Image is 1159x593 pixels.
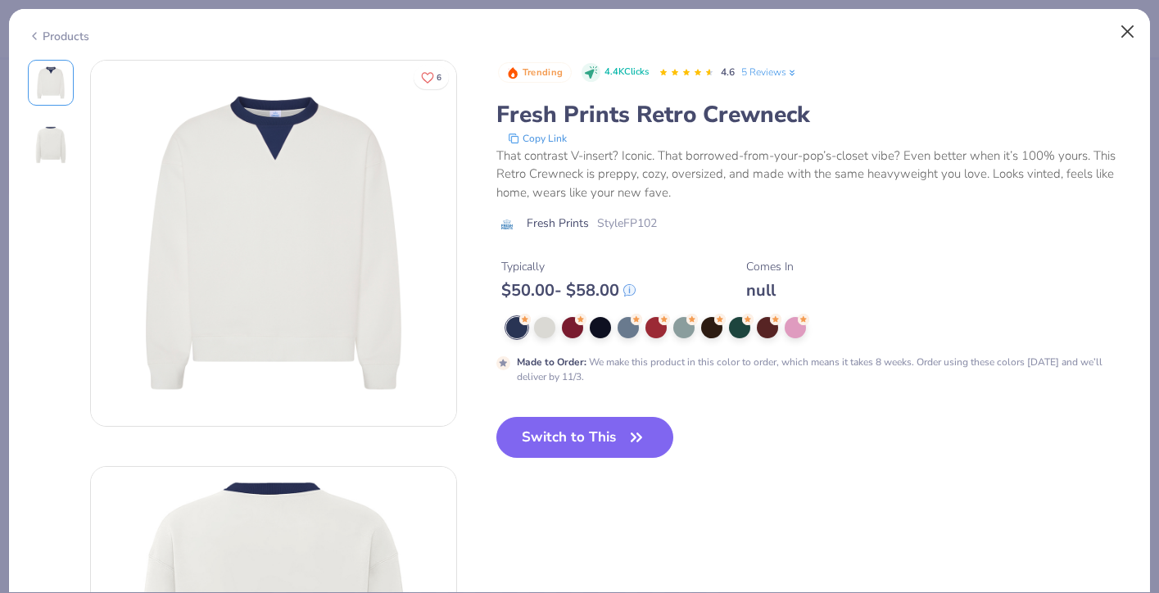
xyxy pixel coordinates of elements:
[28,28,89,45] div: Products
[31,125,70,165] img: Back
[501,258,636,275] div: Typically
[517,355,586,369] strong: Made to Order :
[414,66,449,89] button: Like
[503,130,572,147] button: copy to clipboard
[501,280,636,301] div: $ 50.00 - $ 58.00
[496,147,1132,202] div: That contrast V-insert? Iconic. That borrowed-from-your-pop’s-closet vibe? Even better when it’s ...
[527,215,589,232] span: Fresh Prints
[437,74,441,82] span: 6
[1112,16,1143,48] button: Close
[746,280,794,301] div: null
[746,258,794,275] div: Comes In
[506,66,519,79] img: Trending sort
[91,61,456,426] img: Front
[721,66,735,79] span: 4.6
[496,417,674,458] button: Switch to This
[517,355,1132,384] div: We make this product in this color to order, which means it takes 8 weeks. Order using these colo...
[496,218,518,231] img: brand logo
[496,99,1132,130] div: Fresh Prints Retro Crewneck
[604,66,649,79] span: 4.4K Clicks
[597,215,657,232] span: Style FP102
[498,62,572,84] button: Badge Button
[31,63,70,102] img: Front
[659,60,714,86] div: 4.6 Stars
[741,65,798,79] a: 5 Reviews
[523,68,563,77] span: Trending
